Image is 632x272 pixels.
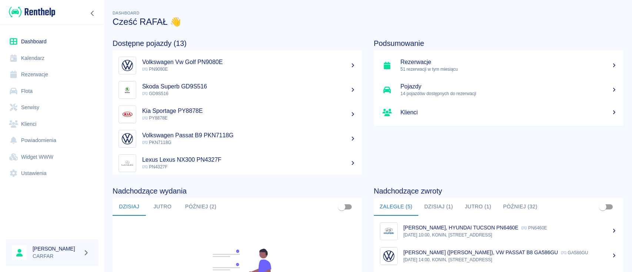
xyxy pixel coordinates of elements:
a: Pojazdy14 pojazdów dostępnych do rezerwacji [374,78,623,102]
a: Ustawienia [6,165,98,182]
h5: Pojazdy [401,83,618,90]
img: Image [120,132,134,146]
h5: Volkswagen Passat B9 PKN7118G [142,132,356,139]
button: Dzisiaj [113,198,146,216]
img: Image [120,58,134,73]
span: Dashboard [113,11,140,15]
h5: Kia Sportage PY8878E [142,107,356,115]
a: Klienci [374,102,623,123]
a: Image[PERSON_NAME], HYUNDAI TUCSON PN6460E PN6460E[DATE] 10:00, KONIN, [STREET_ADDRESS] [374,219,623,244]
button: Później (2) [179,198,223,216]
a: ImageVolkswagen Vw Golf PN9080E PN9080E [113,53,362,78]
h5: Lexus Lexus NX300 PN4327F [142,156,356,164]
a: Image[PERSON_NAME] ([PERSON_NAME]), VW PASSAT B8 GA586GU GA586GU[DATE] 14:00, KONIN, [STREET_ADDR... [374,244,623,268]
a: Powiadomienia [6,132,98,149]
a: Flota [6,83,98,100]
a: ImageVolkswagen Passat B9 PKN7118G PKN7118G [113,127,362,151]
h5: Klienci [401,109,618,116]
h5: Volkswagen Vw Golf PN9080E [142,58,356,66]
a: Dashboard [6,33,98,50]
span: PKN7118G [142,140,171,145]
p: [PERSON_NAME] ([PERSON_NAME]), VW PASSAT B8 GA586GU [404,249,558,255]
h6: [PERSON_NAME] [33,245,80,252]
img: Renthelp logo [9,6,55,18]
a: Rezerwacje [6,66,98,83]
span: GD9S516 [142,91,168,96]
h4: Podsumowanie [374,39,623,48]
a: Renthelp logo [6,6,55,18]
a: ImageLexus Lexus NX300 PN4327F PN4327F [113,151,362,175]
img: Image [120,107,134,121]
p: CARFAR [33,252,80,260]
p: GA586GU [561,250,588,255]
button: Zaległe (5) [374,198,418,216]
h4: Nadchodzące wydania [113,187,362,195]
h5: Rezerwacje [401,58,618,66]
button: Jutro (1) [459,198,497,216]
img: Image [382,249,396,263]
img: Image [120,83,134,97]
p: 14 pojazdów dostępnych do rezerwacji [401,90,618,97]
span: PY8878E [142,115,168,121]
a: ImageKia Sportage PY8878E PY8878E [113,102,362,127]
h5: Skoda Superb GD9S516 [142,83,356,90]
a: Rezerwacje51 rezerwacji w tym miesiącu [374,53,623,78]
h4: Nadchodzące zwroty [374,187,623,195]
a: Kalendarz [6,50,98,67]
button: Zwiń nawigację [87,9,98,18]
p: 51 rezerwacji w tym miesiącu [401,66,618,73]
p: [DATE] 10:00, KONIN, [STREET_ADDRESS] [404,232,618,238]
h3: Cześć RAFAŁ 👋 [113,17,623,27]
button: Dzisiaj (1) [418,198,459,216]
button: Jutro [146,198,179,216]
img: Image [120,156,134,170]
img: Image [382,224,396,238]
p: [DATE] 14:00, KONIN, [STREET_ADDRESS] [404,256,618,263]
span: Pokaż przypisane tylko do mnie [596,200,610,214]
h4: Dostępne pojazdy (13) [113,39,362,48]
a: Klienci [6,116,98,132]
a: Serwisy [6,99,98,116]
span: PN4327F [142,164,168,169]
p: PN6460E [521,225,547,231]
p: [PERSON_NAME], HYUNDAI TUCSON PN6460E [404,225,519,231]
span: Pokaż przypisane tylko do mnie [335,200,349,214]
a: Widget WWW [6,149,98,165]
span: PN9080E [142,67,168,72]
button: Później (32) [497,198,544,216]
a: ImageSkoda Superb GD9S516 GD9S516 [113,78,362,102]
